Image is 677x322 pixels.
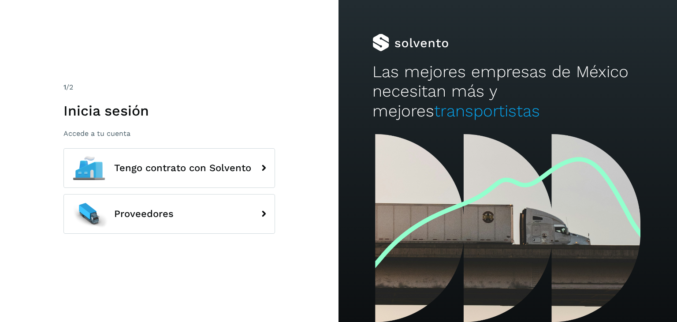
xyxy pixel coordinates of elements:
button: Tengo contrato con Solvento [63,148,275,188]
span: 1 [63,83,66,91]
button: Proveedores [63,194,275,234]
span: Tengo contrato con Solvento [114,163,251,173]
span: Proveedores [114,209,174,219]
div: /2 [63,82,275,93]
h2: Las mejores empresas de México necesitan más y mejores [372,62,643,121]
h1: Inicia sesión [63,102,275,119]
span: transportistas [434,101,540,120]
p: Accede a tu cuenta [63,129,275,138]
